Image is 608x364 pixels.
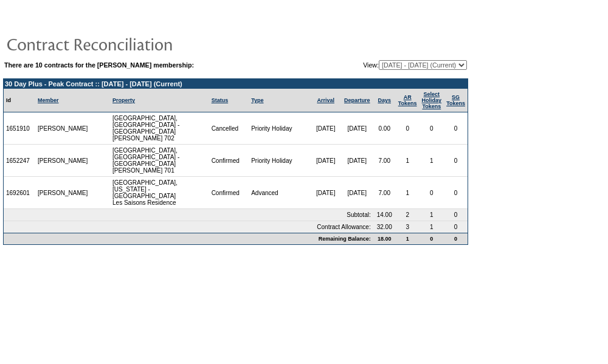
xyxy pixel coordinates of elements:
[4,221,373,233] td: Contract Allowance:
[209,145,249,177] td: Confirmed
[38,97,59,103] a: Member
[373,233,396,244] td: 18.00
[396,221,420,233] td: 3
[341,145,373,177] td: [DATE]
[249,112,310,145] td: Priority Holiday
[249,145,310,177] td: Priority Holiday
[396,112,420,145] td: 0
[4,89,35,112] td: Id
[110,177,209,209] td: [GEOGRAPHIC_DATA], [US_STATE] - [GEOGRAPHIC_DATA] Les Saisons Residence
[6,32,249,56] img: pgTtlContractReconciliation.gif
[344,97,370,103] a: Departure
[444,177,468,209] td: 0
[4,112,35,145] td: 1651910
[4,145,35,177] td: 1652247
[310,145,340,177] td: [DATE]
[444,233,468,244] td: 0
[446,94,465,106] a: SGTokens
[398,94,417,106] a: ARTokens
[444,209,468,221] td: 0
[4,177,35,209] td: 1692601
[249,177,310,209] td: Advanced
[422,91,442,109] a: Select HolidayTokens
[110,112,209,145] td: [GEOGRAPHIC_DATA], [GEOGRAPHIC_DATA] - [GEOGRAPHIC_DATA] [PERSON_NAME] 702
[110,145,209,177] td: [GEOGRAPHIC_DATA], [GEOGRAPHIC_DATA] - [GEOGRAPHIC_DATA] [PERSON_NAME] 701
[444,221,468,233] td: 0
[35,145,91,177] td: [PERSON_NAME]
[341,177,373,209] td: [DATE]
[444,145,468,177] td: 0
[373,177,396,209] td: 7.00
[420,233,444,244] td: 0
[341,112,373,145] td: [DATE]
[396,177,420,209] td: 1
[396,209,420,221] td: 2
[310,112,340,145] td: [DATE]
[317,97,334,103] a: Arrival
[4,61,194,69] b: There are 10 contracts for the [PERSON_NAME] membership:
[420,145,444,177] td: 1
[112,97,135,103] a: Property
[420,112,444,145] td: 0
[378,97,391,103] a: Days
[35,112,91,145] td: [PERSON_NAME]
[373,209,396,221] td: 14.00
[444,112,468,145] td: 0
[251,97,263,103] a: Type
[4,233,373,244] td: Remaining Balance:
[4,79,468,89] td: 30 Day Plus - Peak Contract :: [DATE] - [DATE] (Current)
[373,221,396,233] td: 32.00
[4,209,373,221] td: Subtotal:
[396,145,420,177] td: 1
[310,177,340,209] td: [DATE]
[212,97,229,103] a: Status
[35,177,91,209] td: [PERSON_NAME]
[420,221,444,233] td: 1
[209,112,249,145] td: Cancelled
[373,112,396,145] td: 0.00
[303,60,467,70] td: View:
[373,145,396,177] td: 7.00
[396,233,420,244] td: 1
[420,177,444,209] td: 0
[209,177,249,209] td: Confirmed
[420,209,444,221] td: 1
